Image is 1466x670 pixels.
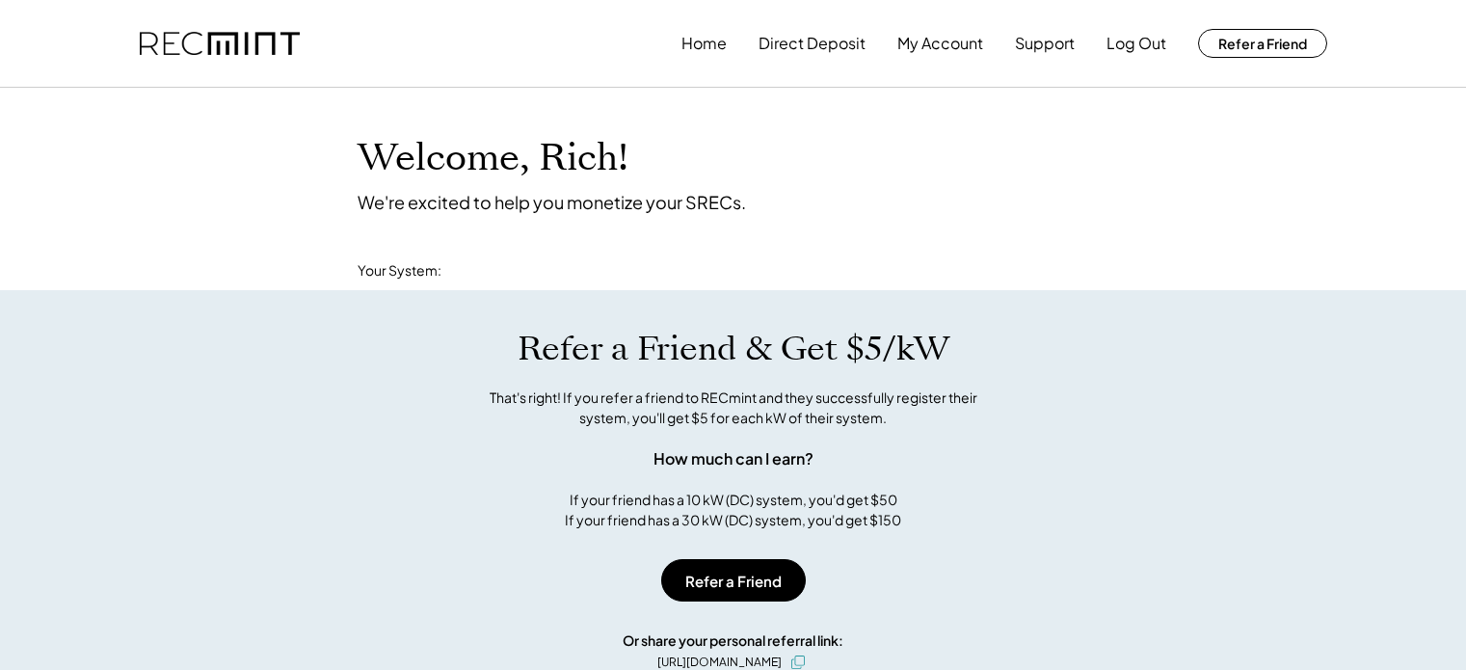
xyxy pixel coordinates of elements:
[140,32,300,56] img: recmint-logotype%403x.png
[759,24,866,63] button: Direct Deposit
[1106,24,1166,63] button: Log Out
[1015,24,1075,63] button: Support
[518,329,949,369] h1: Refer a Friend & Get $5/kW
[565,490,901,530] div: If your friend has a 10 kW (DC) system, you'd get $50 If your friend has a 30 kW (DC) system, you...
[897,24,983,63] button: My Account
[468,388,999,428] div: That's right! If you refer a friend to RECmint and they successfully register their system, you'l...
[358,136,628,181] h1: Welcome, Rich!
[358,191,746,213] div: We're excited to help you monetize your SRECs.
[653,447,813,470] div: How much can I earn?
[623,630,843,651] div: Or share your personal referral link:
[1198,29,1327,58] button: Refer a Friend
[661,559,806,602] button: Refer a Friend
[681,24,727,63] button: Home
[358,261,441,281] div: Your System:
